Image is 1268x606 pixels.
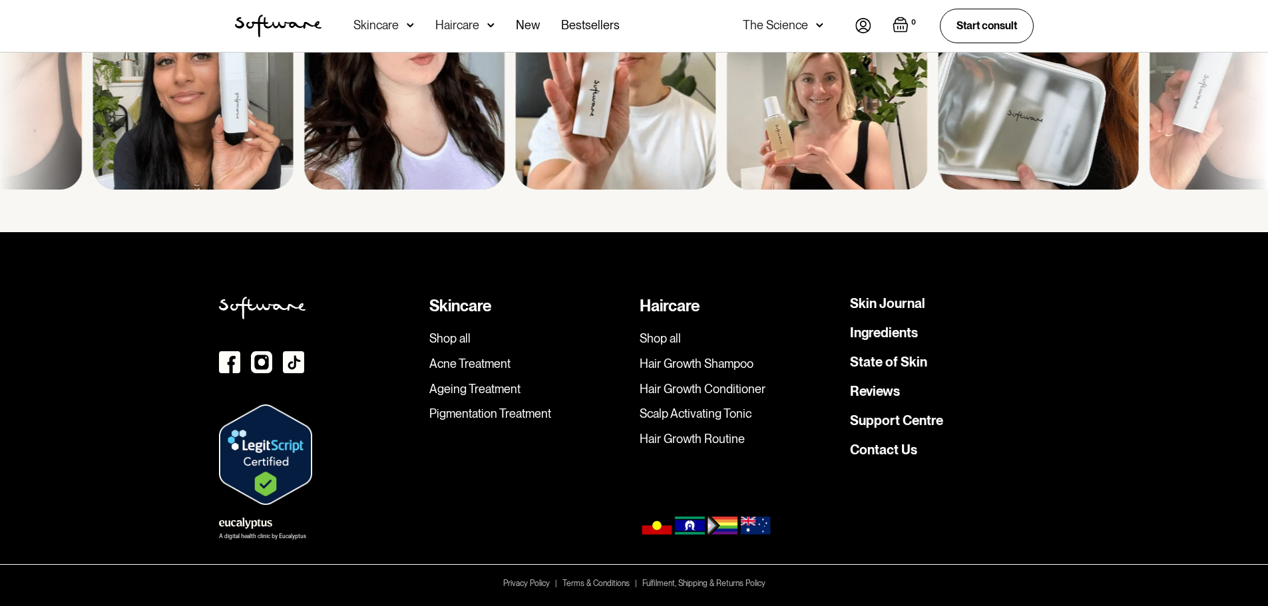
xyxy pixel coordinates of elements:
div: Haircare [640,297,839,316]
a: Hair Growth Conditioner [640,382,839,396]
img: arrow down [487,19,495,32]
a: Acne Treatment [429,357,629,371]
a: State of Skin [850,355,927,369]
div: | [555,577,557,590]
a: Ageing Treatment [429,382,629,396]
a: Fulfilment, Shipping & Returns Policy [642,577,765,590]
img: instagram icon [251,351,272,373]
a: Privacy Policy [503,577,550,590]
a: Skin Journal [850,297,925,310]
img: TikTok Icon [283,351,304,373]
a: Scalp Activating Tonic [640,406,839,421]
a: Reviews [850,384,900,398]
img: Software Logo [235,15,321,37]
a: Hair Growth Routine [640,432,839,446]
a: Shop all [640,331,839,346]
img: arrow down [816,19,823,32]
img: Softweare logo [219,297,306,319]
div: The Science [743,19,808,32]
div: Skincare [429,297,629,316]
a: A digital health clinic by Eucalyptus [219,516,306,539]
img: Verify Approval for www.skin.software [219,404,312,506]
a: Support Centre [850,414,943,427]
a: Terms & Conditions [562,577,630,590]
a: Contact Us [850,443,917,456]
a: Hair Growth Shampoo [640,357,839,371]
div: A digital health clinic by Eucalyptus [219,534,306,539]
a: Verify LegitScript Approval for www.skin.software [219,448,312,459]
div: Haircare [435,19,479,32]
a: Pigmentation Treatment [429,406,629,421]
a: Ingredients [850,326,918,339]
a: home [235,15,321,37]
a: Start consult [940,9,1034,43]
a: Shop all [429,331,629,346]
div: Skincare [353,19,399,32]
div: | [635,577,637,590]
img: arrow down [407,19,414,32]
img: Facebook icon [219,351,240,373]
div: 0 [909,17,919,29]
a: Open empty cart [893,17,919,35]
